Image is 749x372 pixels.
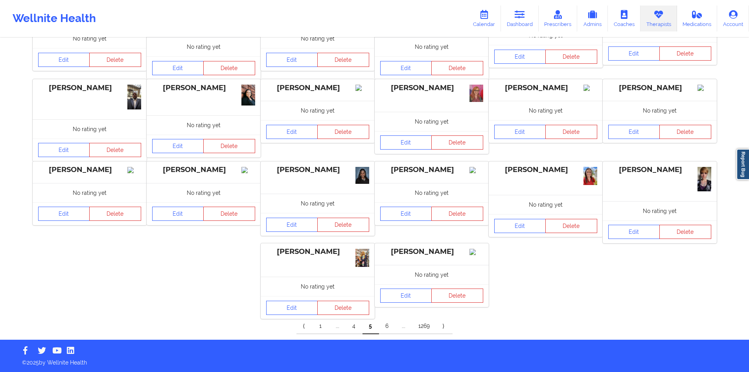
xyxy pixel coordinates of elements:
[431,61,483,75] button: Delete
[363,318,379,334] a: 5
[545,50,597,64] button: Delete
[152,139,204,153] a: Edit
[152,165,255,174] div: [PERSON_NAME]
[266,125,318,139] a: Edit
[375,112,489,131] div: No rating yet
[355,85,369,91] img: Image%2Fplaceholer-image.png
[147,37,261,56] div: No rating yet
[608,165,711,174] div: [PERSON_NAME]
[266,218,318,232] a: Edit
[261,277,375,296] div: No rating yet
[379,318,396,334] a: 6
[17,353,732,366] p: © 2025 by Wellnite Health
[296,318,313,334] a: Previous item
[266,247,369,256] div: [PERSON_NAME]
[38,143,90,157] a: Edit
[494,83,597,93] div: [PERSON_NAME]
[603,101,717,120] div: No rating yet
[736,149,749,180] a: Report Bug
[436,318,453,334] a: Next item
[317,125,369,139] button: Delete
[469,249,483,255] img: Image%2Fplaceholer-image.png
[697,167,711,191] img: 0942ab9a-4490-460f-8a6d-df6a013b02c9_IMG_3763.jpeg
[659,225,711,239] button: Delete
[147,115,261,135] div: No rating yet
[469,167,483,173] img: Image%2Fplaceholer-image.png
[380,135,432,150] a: Edit
[608,46,660,61] a: Edit
[33,119,147,139] div: No rating yet
[494,50,546,64] a: Edit
[380,207,432,221] a: Edit
[355,249,369,267] img: ac522b64-7571-498d-80c5-4b7725a96a87_IMG_0585.jpeg
[33,29,147,48] div: No rating yet
[261,29,375,48] div: No rating yet
[380,247,483,256] div: [PERSON_NAME]
[545,125,597,139] button: Delete
[608,6,640,31] a: Coaches
[412,318,436,334] a: 1269
[38,53,90,67] a: Edit
[89,207,141,221] button: Delete
[375,37,489,56] div: No rating yet
[431,135,483,150] button: Delete
[296,318,453,334] div: Pagination Navigation
[467,6,501,31] a: Calendar
[266,83,369,93] div: [PERSON_NAME]
[608,83,711,93] div: [PERSON_NAME]
[38,83,141,93] div: [PERSON_NAME]
[317,301,369,315] button: Delete
[697,85,711,91] img: Image%2Fplaceholer-image.png
[494,219,546,233] a: Edit
[33,183,147,202] div: No rating yet
[38,207,90,221] a: Edit
[431,207,483,221] button: Delete
[583,85,597,91] img: Image%2Fplaceholer-image.png
[261,101,375,120] div: No rating yet
[396,318,412,334] a: ...
[241,167,255,173] img: Image%2Fplaceholer-image.png
[266,301,318,315] a: Edit
[608,225,660,239] a: Edit
[380,83,483,93] div: [PERSON_NAME]
[317,53,369,67] button: Delete
[241,85,255,105] img: 1d4329e3-7c27-4b66-a7a3-7deb015c5eb2_10-IMG_6592.jpg
[545,219,597,233] button: Delete
[380,289,432,303] a: Edit
[203,61,255,75] button: Delete
[152,83,255,93] div: [PERSON_NAME]
[501,6,539,31] a: Dashboard
[375,183,489,202] div: No rating yet
[380,165,483,174] div: [PERSON_NAME]
[489,101,603,120] div: No rating yet
[329,318,346,334] a: ...
[147,183,261,202] div: No rating yet
[266,165,369,174] div: [PERSON_NAME]
[266,53,318,67] a: Edit
[489,195,603,214] div: No rating yet
[317,218,369,232] button: Delete
[89,143,141,157] button: Delete
[127,85,141,109] img: e36cbccc-98cb-4757-b0d1-04f2ab3e38aa_466B2C95-F54D-455D-B733-DCD3041CE473.JPG
[659,125,711,139] button: Delete
[603,201,717,220] div: No rating yet
[152,207,204,221] a: Edit
[313,318,329,334] a: 1
[640,6,677,31] a: Therapists
[355,167,369,184] img: d79645c1-10b7-4fc0-ad28-d74f1e2e71a5_image.png
[203,207,255,221] button: Delete
[375,265,489,284] div: No rating yet
[583,167,597,185] img: aacb878d-4ca4-410b-a536-eaecbad4075f_IMG_1844.jpeg
[431,289,483,303] button: Delete
[152,61,204,75] a: Edit
[89,53,141,67] button: Delete
[127,167,141,173] img: Image%2Fplaceholer-image.png
[717,6,749,31] a: Account
[539,6,578,31] a: Prescribers
[203,139,255,153] button: Delete
[608,125,660,139] a: Edit
[577,6,608,31] a: Admins
[346,318,363,334] a: 4
[261,194,375,213] div: No rating yet
[469,85,483,102] img: 736d1928-0c43-4548-950f-5f78ce681069_1000009167.jpg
